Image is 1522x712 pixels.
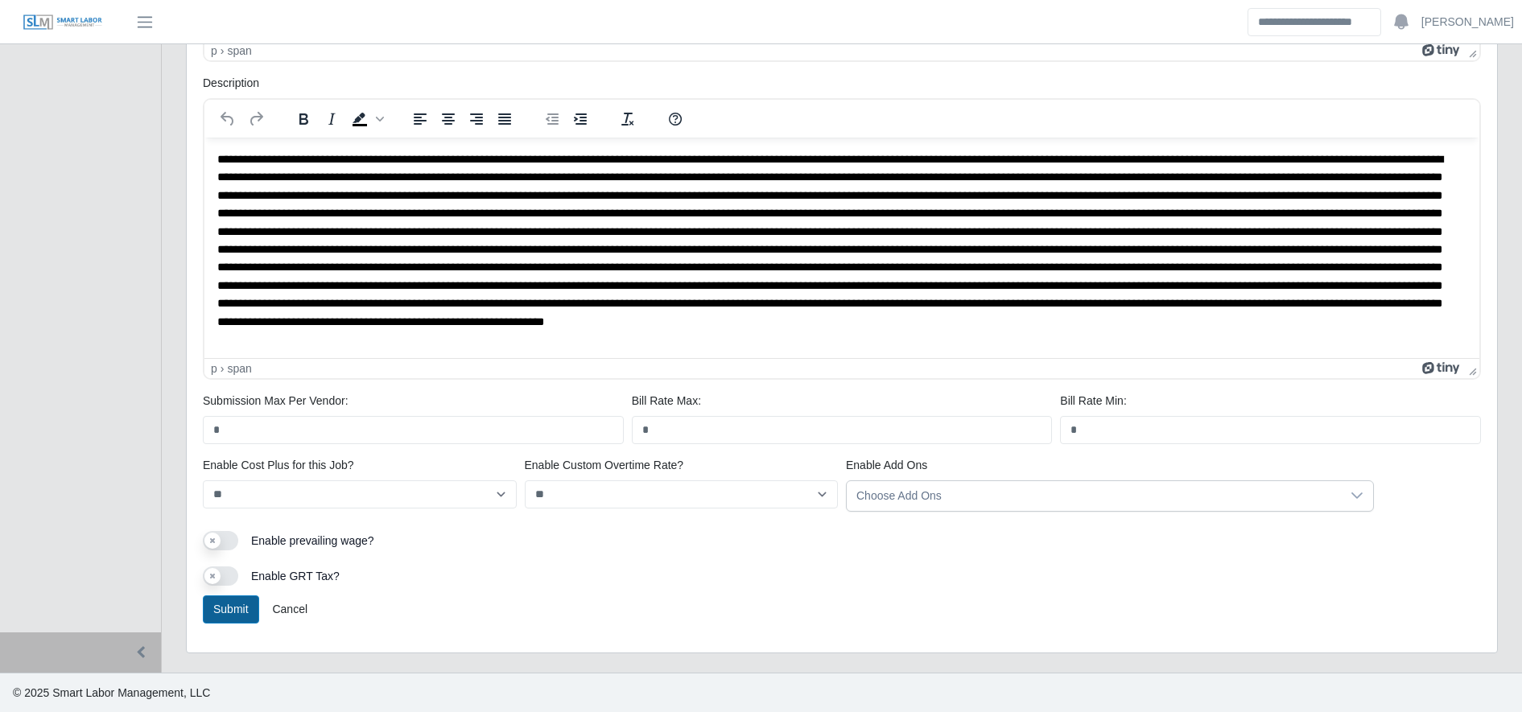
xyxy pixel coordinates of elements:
button: Increase indent [567,108,594,130]
div: Choose Add Ons [847,481,1341,511]
span: Enable GRT Tax? [251,570,340,582]
button: Clear formatting [614,108,641,130]
label: Enable Custom Overtime Rate? [525,457,684,474]
span: Enable prevailing wage? [251,534,374,547]
a: [PERSON_NAME] [1421,14,1514,31]
button: Align center [435,108,462,130]
label: Enable Cost Plus for this Job? [203,457,354,474]
button: Decrease indent [538,108,566,130]
button: Submit [203,595,259,624]
div: › [221,362,225,375]
div: span [227,362,251,375]
button: Align left [406,108,434,130]
a: Powered by Tiny [1422,362,1462,375]
button: Redo [242,108,270,130]
a: Cancel [262,595,318,624]
button: Undo [214,108,241,130]
button: Enable prevailing wage? [203,531,238,550]
button: Help [662,108,689,130]
input: Search [1248,8,1381,36]
div: span [227,44,251,57]
button: Italic [318,108,345,130]
div: p [211,362,217,375]
iframe: Rich Text Area [204,138,1479,358]
label: Enable Add Ons [846,457,927,474]
button: Justify [491,108,518,130]
button: Enable GRT Tax? [203,566,238,586]
body: Rich Text Area. Press ALT-0 for help. [13,13,1262,368]
div: Background color Black [346,108,386,130]
span: © 2025 Smart Labor Management, LLC [13,686,210,699]
button: Align right [463,108,490,130]
label: Submission Max Per Vendor: [203,393,349,410]
label: Bill Rate Max: [632,393,701,410]
label: Bill Rate Min: [1060,393,1126,410]
div: › [221,44,225,57]
div: Press the Up and Down arrow keys to resize the editor. [1462,359,1479,378]
div: Press the Up and Down arrow keys to resize the editor. [1462,41,1479,60]
label: Description [203,75,259,92]
img: SLM Logo [23,14,103,31]
a: Powered by Tiny [1422,44,1462,57]
button: Bold [290,108,317,130]
div: p [211,44,217,57]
